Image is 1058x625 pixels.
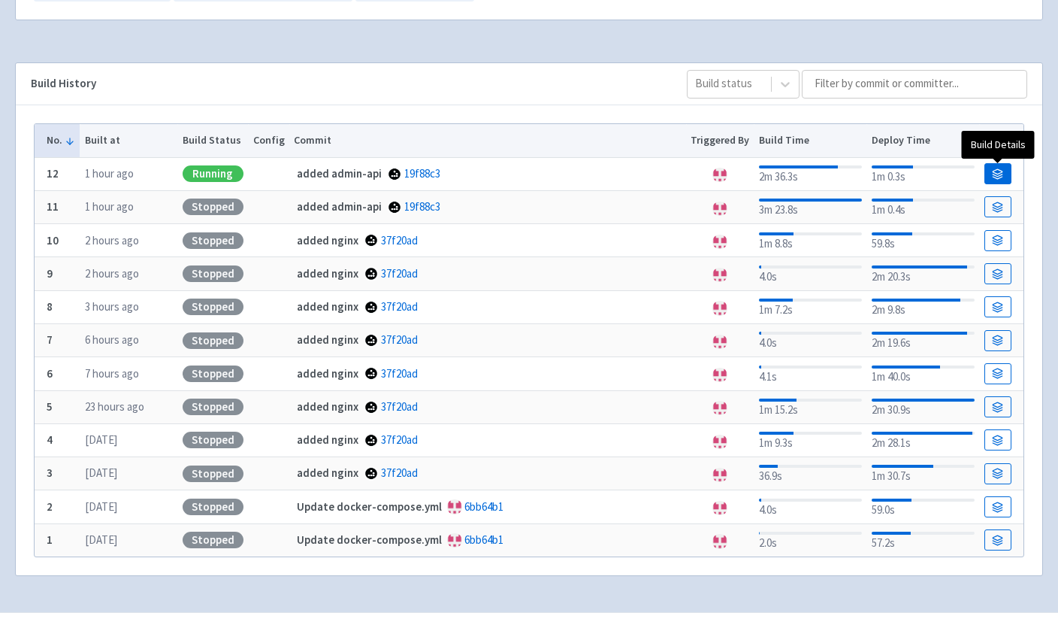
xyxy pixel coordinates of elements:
[984,230,1011,251] a: Build Details
[984,196,1011,217] a: Build Details
[31,75,663,93] div: Build History
[80,124,177,157] th: Built at
[872,229,975,253] div: 59.8s
[802,70,1027,99] input: Filter by commit or committer...
[872,462,975,485] div: 1m 30.7s
[759,162,862,186] div: 2m 36.3s
[85,299,139,314] time: 3 hours ago
[85,466,117,480] time: [DATE]
[183,432,243,448] div: Stopped
[47,466,53,480] b: 3
[47,166,59,181] b: 12
[866,124,979,157] th: Deploy Time
[984,163,1011,184] a: Build Details
[85,266,139,281] time: 2 hours ago
[297,366,358,381] strong: added nginx
[872,262,975,286] div: 2m 20.3s
[177,124,248,157] th: Build Status
[297,166,382,181] strong: added admin-api
[85,366,139,381] time: 7 hours ago
[381,399,418,414] a: 37f20ad
[404,166,440,181] a: 19f88c3
[85,332,139,347] time: 6 hours ago
[47,199,59,214] b: 11
[297,299,358,314] strong: added nginx
[297,432,358,447] strong: added nginx
[47,332,53,347] b: 7
[183,499,243,515] div: Stopped
[297,466,358,480] strong: added nginx
[85,199,134,214] time: 1 hour ago
[47,132,75,148] button: No.
[872,529,975,552] div: 57.2s
[759,329,862,352] div: 4.0s
[381,233,418,247] a: 37f20ad
[759,229,862,253] div: 1m 8.8s
[183,199,243,215] div: Stopped
[85,499,117,514] time: [DATE]
[183,299,243,315] div: Stopped
[984,396,1011,417] a: Build Details
[759,529,862,552] div: 2.0s
[297,499,442,514] strong: Update docker-compose.yml
[984,529,1011,551] a: Build Details
[248,124,289,157] th: Config
[381,366,418,381] a: 37f20ad
[183,532,243,548] div: Stopped
[759,262,862,286] div: 4.0s
[872,396,975,419] div: 2m 30.9s
[85,432,117,447] time: [DATE]
[872,196,975,219] div: 1m 0.4s
[297,399,358,414] strong: added nginx
[183,399,243,415] div: Stopped
[381,299,418,314] a: 37f20ad
[872,296,975,319] div: 2m 9.8s
[85,166,134,181] time: 1 hour ago
[984,463,1011,484] a: Build Details
[984,263,1011,284] a: Build Details
[872,162,975,186] div: 1m 0.3s
[47,266,53,281] b: 9
[297,332,358,347] strong: added nginx
[404,199,440,214] a: 19f88c3
[984,363,1011,384] a: Build Details
[183,332,243,349] div: Stopped
[289,124,686,157] th: Commit
[984,296,1011,317] a: Build Details
[464,499,503,514] a: 6bb64b1
[754,124,866,157] th: Build Time
[464,532,503,547] a: 6bb64b1
[297,532,442,547] strong: Update docker-compose.yml
[47,366,53,381] b: 6
[47,399,53,414] b: 5
[47,299,53,314] b: 8
[381,266,418,281] a: 37f20ad
[759,196,862,219] div: 3m 23.8s
[686,124,754,157] th: Triggered By
[85,233,139,247] time: 2 hours ago
[872,329,975,352] div: 2m 19.6s
[381,332,418,347] a: 37f20ad
[297,233,358,247] strong: added nginx
[759,363,862,386] div: 4.1s
[759,296,862,319] div: 1m 7.2s
[381,466,418,480] a: 37f20ad
[183,366,243,382] div: Stopped
[984,330,1011,351] a: Build Details
[759,429,862,452] div: 1m 9.3s
[872,429,975,452] div: 2m 28.1s
[47,532,53,547] b: 1
[297,266,358,281] strong: added nginx
[297,199,382,214] strong: added admin-api
[759,396,862,419] div: 1m 15.2s
[183,265,243,282] div: Stopped
[183,232,243,249] div: Stopped
[47,499,53,514] b: 2
[183,165,243,182] div: Running
[85,532,117,547] time: [DATE]
[984,429,1011,451] a: Build Details
[47,432,53,447] b: 4
[47,233,59,247] b: 10
[183,466,243,482] div: Stopped
[984,496,1011,517] a: Build Details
